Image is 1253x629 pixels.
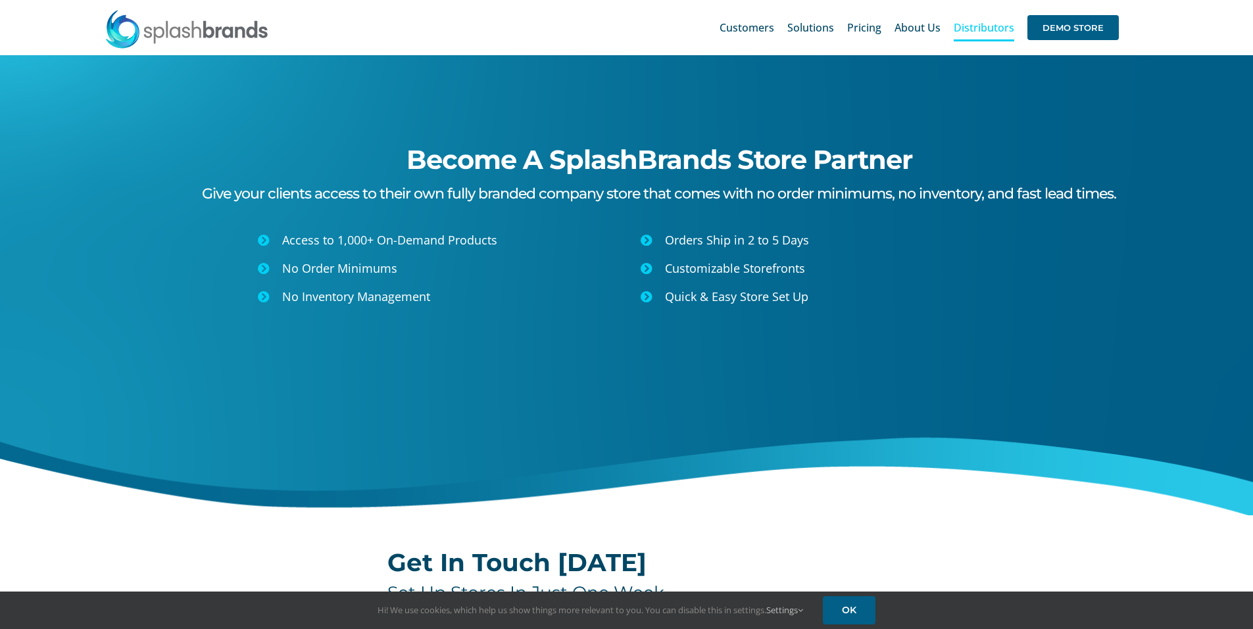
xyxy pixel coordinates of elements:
span: Distributors [954,22,1014,33]
span: DEMO STORE [1027,15,1119,40]
h2: Get In Touch [DATE] [387,549,866,576]
span: Become A SplashBrands Store Partner [406,143,912,175]
a: Customers [720,7,774,49]
a: Distributors [954,7,1014,49]
span: Pricing [847,22,881,33]
span: Give your clients access to their own fully branded company store that comes with no order minimu... [202,185,1116,202]
span: No Inventory Management [282,289,430,304]
span: Customizable Storefronts [665,260,805,276]
nav: Main Menu [720,7,1119,49]
h4: Set Up Stores In Just One Week [387,582,866,603]
a: OK [823,596,875,624]
a: Settings [766,604,803,616]
img: SplashBrands.com Logo [105,9,269,49]
a: Pricing [847,7,881,49]
span: About Us [895,22,941,33]
span: Customers [720,22,774,33]
span: Access to 1,000+ On-Demand Products [282,232,497,248]
span: No Order Minimums [282,260,397,276]
span: Quick & Easy Store Set Up [665,289,808,304]
span: Solutions [787,22,834,33]
a: DEMO STORE [1027,7,1119,49]
span: Hi! We use cookies, which help us show things more relevant to you. You can disable this in setti... [378,604,803,616]
span: Orders Ship in 2 to 5 Days [665,232,809,248]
